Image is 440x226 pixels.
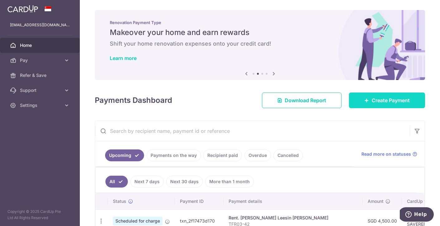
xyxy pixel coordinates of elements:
a: Recipient paid [203,149,242,161]
a: Download Report [262,93,341,108]
div: Rent. [PERSON_NAME] Leesin [PERSON_NAME] [229,215,358,221]
h6: Shift your home renovation expenses onto your credit card! [110,40,410,48]
span: Amount [368,198,384,204]
th: Payment ID [175,193,224,209]
span: Download Report [285,97,326,104]
a: Read more on statuses [361,151,417,157]
span: Create Payment [372,97,410,104]
img: Renovation banner [95,10,425,80]
iframe: Opens a widget where you can find more information [400,207,434,223]
a: Upcoming [105,149,144,161]
span: Scheduled for charge [113,217,162,225]
p: Renovation Payment Type [110,20,410,25]
h5: Makeover your home and earn rewards [110,28,410,38]
img: CardUp [7,5,38,13]
a: Next 30 days [166,176,203,188]
span: Settings [20,102,61,108]
h4: Payments Dashboard [95,95,172,106]
span: Home [20,42,61,48]
input: Search by recipient name, payment id or reference [95,121,410,141]
p: [EMAIL_ADDRESS][DOMAIN_NAME] [10,22,70,28]
a: Create Payment [349,93,425,108]
a: Cancelled [273,149,303,161]
span: Support [20,87,61,93]
th: Payment details [224,193,363,209]
a: Overdue [244,149,271,161]
span: Pay [20,57,61,63]
a: More than 1 month [205,176,254,188]
span: Status [113,198,126,204]
a: Next 7 days [130,176,164,188]
a: Payments on the way [147,149,201,161]
a: Learn more [110,55,137,61]
span: Read more on statuses [361,151,411,157]
span: Refer & Save [20,72,61,78]
a: All [105,176,128,188]
span: CardUp fee [407,198,431,204]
